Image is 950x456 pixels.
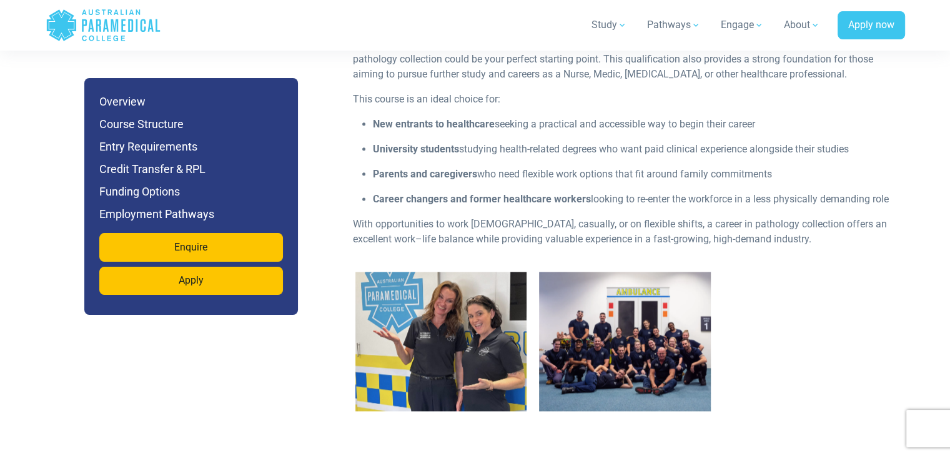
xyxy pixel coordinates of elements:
[353,217,898,247] p: With opportunities to work [DEMOGRAPHIC_DATA], casually, or on flexible shifts, a career in patho...
[46,5,161,46] a: Australian Paramedical College
[373,142,898,157] p: studying health-related degrees who want paid clinical experience alongside their studies
[355,272,527,426] div: 1 / 2
[373,117,898,132] p: seeking a practical and accessible way to begin their career
[373,118,495,130] strong: New entrants to healthcare
[355,272,527,411] img: Image
[373,193,591,205] strong: Career changers and former healthcare workers
[373,143,459,155] strong: University students
[584,7,635,42] a: Study
[373,168,477,180] strong: Parents and caregivers
[640,7,708,42] a: Pathways
[539,272,711,411] img: QLD APC students compelting CLinical Workshop 1.
[373,167,898,182] p: who need flexible work options that fit around family commitments
[539,272,711,426] div: 2 / 2
[776,7,828,42] a: About
[353,37,898,82] p: If you’re looking for a career where compassion and technical skill come together to make a real ...
[373,192,898,207] p: looking to re-enter the workforce in a less physically demanding role
[713,7,771,42] a: Engage
[838,11,905,40] a: Apply now
[353,92,898,107] p: This course is an ideal choice for:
